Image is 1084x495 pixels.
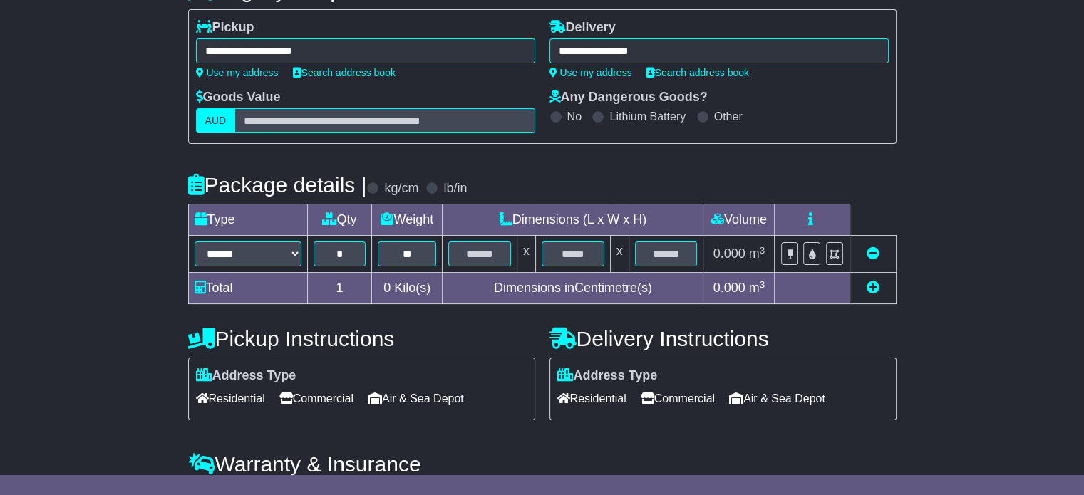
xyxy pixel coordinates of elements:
[729,387,825,410] span: Air & Sea Depot
[372,204,443,236] td: Weight
[188,173,367,197] h4: Package details |
[196,387,265,410] span: Residential
[609,110,686,123] label: Lithium Battery
[549,67,632,78] a: Use my address
[549,20,616,36] label: Delivery
[443,273,703,304] td: Dimensions in Centimetre(s)
[714,110,743,123] label: Other
[383,281,391,295] span: 0
[196,67,279,78] a: Use my address
[749,246,765,261] span: m
[703,204,775,236] td: Volume
[188,273,307,304] td: Total
[760,279,765,290] sup: 3
[549,90,708,105] label: Any Dangerous Goods?
[867,246,879,261] a: Remove this item
[196,108,236,133] label: AUD
[567,110,582,123] label: No
[196,20,254,36] label: Pickup
[760,245,765,256] sup: 3
[646,67,749,78] a: Search address book
[196,368,296,384] label: Address Type
[307,273,372,304] td: 1
[443,181,467,197] label: lb/in
[307,204,372,236] td: Qty
[867,281,879,295] a: Add new item
[188,204,307,236] td: Type
[713,246,745,261] span: 0.000
[279,387,353,410] span: Commercial
[196,90,281,105] label: Goods Value
[188,452,897,476] h4: Warranty & Insurance
[610,236,629,273] td: x
[749,281,765,295] span: m
[641,387,715,410] span: Commercial
[517,236,535,273] td: x
[557,387,626,410] span: Residential
[549,327,897,350] h4: Delivery Instructions
[372,273,443,304] td: Kilo(s)
[557,368,658,384] label: Address Type
[188,327,535,350] h4: Pickup Instructions
[368,387,464,410] span: Air & Sea Depot
[293,67,396,78] a: Search address book
[443,204,703,236] td: Dimensions (L x W x H)
[713,281,745,295] span: 0.000
[384,181,418,197] label: kg/cm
